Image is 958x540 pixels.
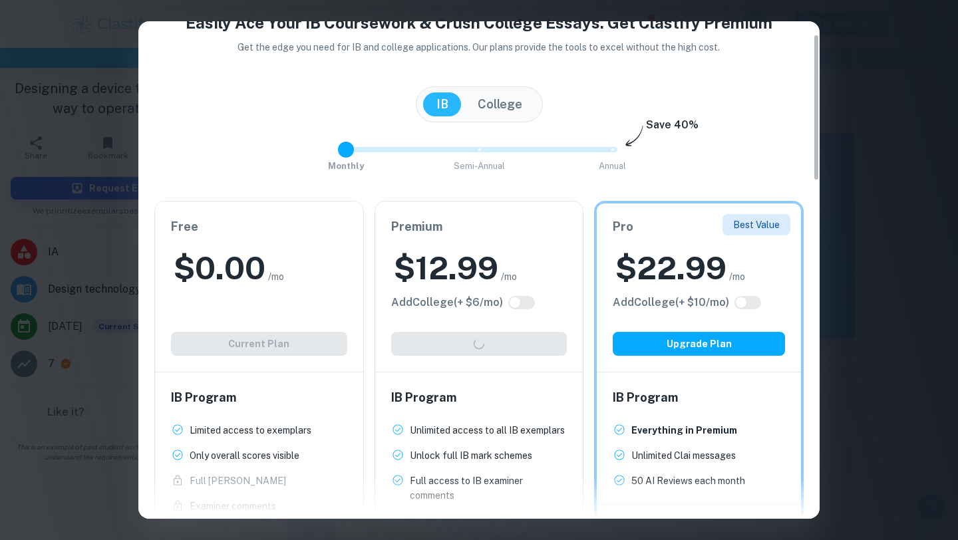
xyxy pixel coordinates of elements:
span: Monthly [328,161,364,171]
h6: IB Program [171,388,347,407]
span: /mo [268,269,284,284]
h6: Pro [613,217,785,236]
p: Only overall scores visible [190,448,299,463]
p: Unlock full IB mark schemes [410,448,532,463]
span: Annual [599,161,626,171]
h6: IB Program [391,388,567,407]
h6: Save 40% [646,117,699,140]
h2: $ 22.99 [615,247,726,289]
p: Best Value [733,217,780,232]
span: Semi-Annual [454,161,505,171]
button: Upgrade Plan [613,332,785,356]
p: Unlimited access to all IB exemplars [410,423,565,438]
p: Unlimited Clai messages [631,448,736,463]
h6: IB Program [613,388,785,407]
p: Full [PERSON_NAME] [190,473,286,488]
h6: Free [171,217,347,236]
button: IB [423,92,462,116]
h2: $ 12.99 [394,247,498,289]
span: /mo [501,269,517,284]
span: /mo [729,269,745,284]
p: Get the edge you need for IB and college applications. Our plans provide the tools to excel witho... [220,40,739,55]
h6: Premium [391,217,567,236]
h4: Easily Ace Your IB Coursework & Crush College Essays. Get Clastify Premium [154,11,804,35]
p: Everything in Premium [631,423,737,438]
p: 50 AI Reviews each month [631,473,745,488]
img: subscription-arrow.svg [625,125,643,148]
h6: Click to see all the additional College features. [613,295,729,311]
p: Full access to IB examiner comments [410,473,567,503]
button: College [464,92,536,116]
h2: $ 0.00 [174,247,265,289]
p: Limited access to exemplars [190,423,311,438]
h6: Click to see all the additional College features. [391,295,503,311]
